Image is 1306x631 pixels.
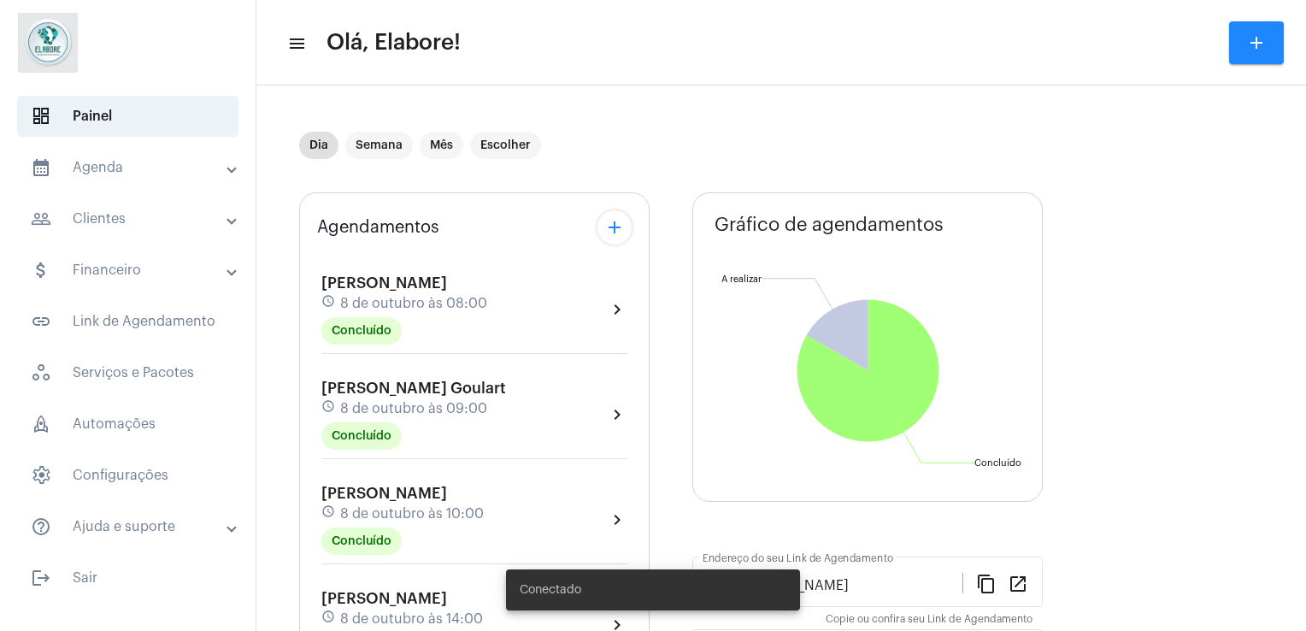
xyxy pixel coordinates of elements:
[826,614,1032,626] mat-hint: Copie ou confira seu Link de Agendamento
[31,414,51,434] span: sidenav icon
[321,422,402,450] mat-chip: Concluído
[17,301,238,342] span: Link de Agendamento
[703,578,962,593] input: Link
[520,581,581,599] span: Conectado
[607,299,627,320] mat-icon: chevron_right
[321,504,337,523] mat-icon: schedule
[10,198,256,239] mat-expansion-panel-header: sidenav iconClientes
[715,215,944,235] span: Gráfico de agendamentos
[317,218,439,237] span: Agendamentos
[31,516,228,537] mat-panel-title: Ajuda e suporte
[31,311,51,332] mat-icon: sidenav icon
[721,274,762,284] text: A realizar
[340,506,484,522] span: 8 de outubro às 10:00
[321,591,447,606] span: [PERSON_NAME]
[10,506,256,547] mat-expansion-panel-header: sidenav iconAjuda e suporte
[17,404,238,445] span: Automações
[1008,573,1028,593] mat-icon: open_in_new
[31,157,228,178] mat-panel-title: Agenda
[31,465,51,486] span: sidenav icon
[31,260,51,280] mat-icon: sidenav icon
[470,132,541,159] mat-chip: Escolher
[321,486,447,501] span: [PERSON_NAME]
[321,610,337,628] mat-icon: schedule
[321,317,402,345] mat-chip: Concluído
[340,401,487,416] span: 8 de outubro às 09:00
[17,455,238,496] span: Configurações
[10,147,256,188] mat-expansion-panel-header: sidenav iconAgenda
[287,33,304,54] mat-icon: sidenav icon
[17,96,238,137] span: Painel
[31,260,228,280] mat-panel-title: Financeiro
[31,157,51,178] mat-icon: sidenav icon
[31,363,51,383] span: sidenav icon
[321,275,447,291] span: [PERSON_NAME]
[31,209,228,229] mat-panel-title: Clientes
[321,380,506,396] span: [PERSON_NAME] Goulart
[31,209,51,229] mat-icon: sidenav icon
[420,132,463,159] mat-chip: Mês
[10,250,256,291] mat-expansion-panel-header: sidenav iconFinanceiro
[321,294,337,313] mat-icon: schedule
[299,132,338,159] mat-chip: Dia
[340,296,487,311] span: 8 de outubro às 08:00
[31,516,51,537] mat-icon: sidenav icon
[345,132,413,159] mat-chip: Semana
[31,106,51,127] span: sidenav icon
[17,557,238,599] span: Sair
[17,352,238,393] span: Serviços e Pacotes
[340,611,483,627] span: 8 de outubro às 14:00
[976,573,997,593] mat-icon: content_copy
[604,217,625,238] mat-icon: add
[607,510,627,530] mat-icon: chevron_right
[321,528,402,555] mat-chip: Concluído
[14,9,82,77] img: 4c6856f8-84c7-1050-da6c-cc5081a5dbaf.jpg
[321,399,337,418] mat-icon: schedule
[607,404,627,425] mat-icon: chevron_right
[326,29,461,56] span: Olá, Elabore!
[31,568,51,588] mat-icon: sidenav icon
[974,458,1021,468] text: Concluído
[1246,32,1267,53] mat-icon: add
